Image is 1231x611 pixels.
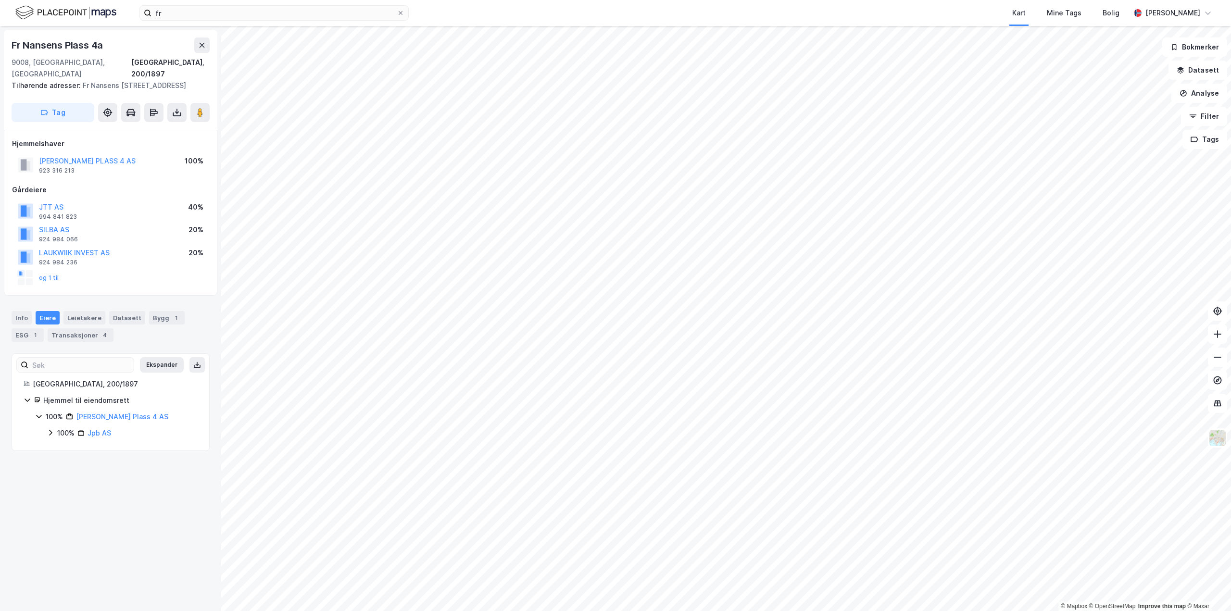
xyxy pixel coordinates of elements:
[1182,130,1227,149] button: Tags
[12,311,32,324] div: Info
[63,311,105,324] div: Leietakere
[140,357,184,373] button: Ekspander
[171,313,181,323] div: 1
[1103,7,1119,19] div: Bolig
[1047,7,1081,19] div: Mine Tags
[12,37,105,53] div: Fr Nansens Plass 4a
[48,328,113,342] div: Transaksjoner
[36,311,60,324] div: Eiere
[1183,565,1231,611] iframe: Chat Widget
[1168,61,1227,80] button: Datasett
[1208,429,1227,447] img: Z
[131,57,210,80] div: [GEOGRAPHIC_DATA], 200/1897
[109,311,145,324] div: Datasett
[12,80,202,91] div: Fr Nansens [STREET_ADDRESS]
[1138,603,1186,610] a: Improve this map
[151,6,397,20] input: Søk på adresse, matrikkel, gårdeiere, leietakere eller personer
[1171,84,1227,103] button: Analyse
[149,311,185,324] div: Bygg
[12,184,209,196] div: Gårdeiere
[33,378,198,390] div: [GEOGRAPHIC_DATA], 200/1897
[39,236,78,243] div: 924 984 066
[57,427,75,439] div: 100%
[30,330,40,340] div: 1
[1145,7,1200,19] div: [PERSON_NAME]
[1012,7,1026,19] div: Kart
[1183,565,1231,611] div: Kontrollprogram for chat
[12,81,83,89] span: Tilhørende adresser:
[1089,603,1136,610] a: OpenStreetMap
[188,224,203,236] div: 20%
[76,412,168,421] a: [PERSON_NAME] Plass 4 AS
[88,429,111,437] a: Jpb AS
[188,247,203,259] div: 20%
[39,213,77,221] div: 994 841 823
[12,138,209,150] div: Hjemmelshaver
[12,57,131,80] div: 9008, [GEOGRAPHIC_DATA], [GEOGRAPHIC_DATA]
[188,201,203,213] div: 40%
[39,167,75,175] div: 923 316 213
[12,103,94,122] button: Tag
[28,358,134,372] input: Søk
[46,411,63,423] div: 100%
[15,4,116,21] img: logo.f888ab2527a4732fd821a326f86c7f29.svg
[100,330,110,340] div: 4
[12,328,44,342] div: ESG
[1061,603,1087,610] a: Mapbox
[39,259,77,266] div: 924 984 236
[185,155,203,167] div: 100%
[1162,37,1227,57] button: Bokmerker
[43,395,198,406] div: Hjemmel til eiendomsrett
[1181,107,1227,126] button: Filter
